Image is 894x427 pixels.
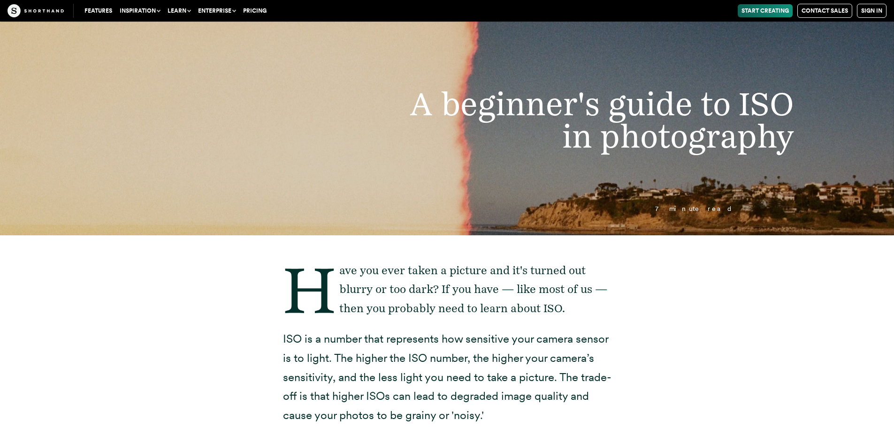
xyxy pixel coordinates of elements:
[283,261,611,318] p: Have you ever taken a picture and it's turned out blurry or too dark? If you have — like most of ...
[164,4,194,17] button: Learn
[386,88,813,153] h1: A beginner's guide to ISO in photography
[738,4,793,17] a: Start Creating
[194,4,239,17] button: Enterprise
[116,4,164,17] button: Inspiration
[239,4,270,17] a: Pricing
[8,4,64,17] img: The Craft
[797,4,852,18] a: Contact Sales
[283,330,611,425] p: ISO is a number that represents how sensitive your camera sensor is to light. The higher the ISO ...
[857,4,886,18] a: Sign in
[142,205,752,212] p: 7 minute read
[81,4,116,17] a: Features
